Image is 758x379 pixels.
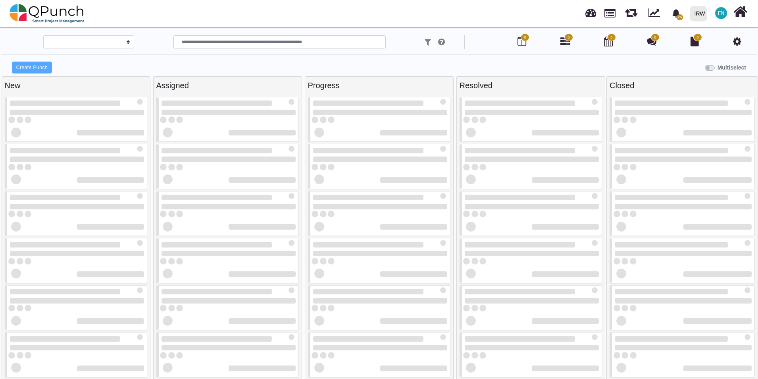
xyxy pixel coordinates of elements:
span: 0 [696,35,698,41]
svg: bell fill [672,9,680,17]
i: Document Library [691,37,699,46]
i: Calendar [604,37,613,46]
div: Progress [308,79,450,91]
div: Notification [669,6,683,20]
span: Francis Ndichu [715,7,727,19]
span: Projects [604,5,616,17]
div: Closed [610,79,755,91]
i: Board [518,37,526,46]
div: Assigned [156,79,299,91]
div: Resolved [460,79,602,91]
span: Releases [625,4,637,17]
span: 0 [568,35,569,41]
b: Multiselect [718,64,746,71]
span: 0 [610,35,612,41]
a: FN [710,0,732,26]
i: Gantt [560,37,570,46]
span: FN [718,11,724,15]
span: 0 [654,35,656,41]
i: Punch Discussion [647,37,656,46]
img: qpunch-sp.fa6292f.png [10,2,85,25]
a: 0 [560,40,570,46]
i: e.g: punch or !ticket or &category or #label or @username or $priority or *iteration or ^addition... [438,38,445,46]
span: 0 [524,35,526,41]
i: Home [733,4,747,19]
a: bell fill25 [667,0,687,25]
a: IRW [686,0,710,27]
div: New [5,79,147,91]
div: IRW [695,7,705,21]
span: 25 [677,14,683,20]
span: Dashboard [585,5,596,17]
button: Create Punch [12,62,52,73]
div: Dynamic Report [644,0,667,27]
